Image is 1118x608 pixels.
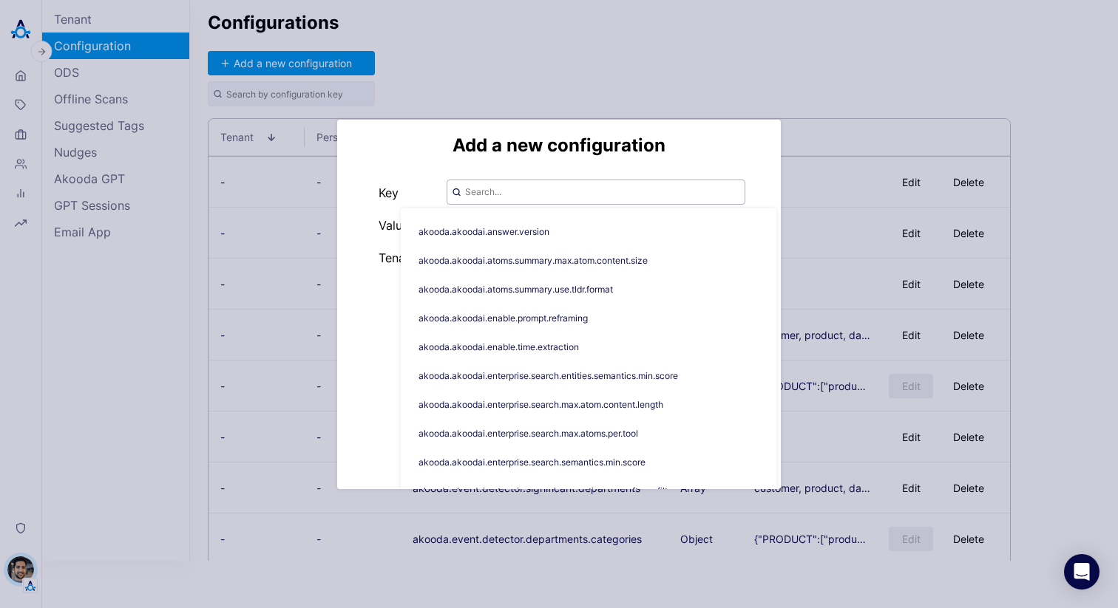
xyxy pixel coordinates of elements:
[407,479,782,502] span: akooda.akoodai.enterprise.search.semantics.use.softmax.filter
[407,451,782,474] span: akooda.akoodai.enterprise.search.semantics.min.score
[407,364,782,387] span: akooda.akoodai.enterprise.search.entities.semantics.min.score
[407,307,782,329] span: akooda.akoodai.enable.prompt.reframing
[407,393,782,416] span: akooda.akoodai.enterprise.search.max.atom.content.length
[379,185,441,200] span: Key
[407,335,782,358] span: akooda.akoodai.enable.time.extraction
[1064,554,1100,590] div: Open Intercom Messenger
[447,180,745,205] input: Search...
[379,250,441,265] span: Tenant
[407,422,782,445] span: akooda.akoodai.enterprise.search.max.atoms.per.tool
[407,249,782,272] span: akooda.akoodai.atoms.summary.max.atom.content.size
[379,218,441,233] span: Value
[453,134,665,156] h2: Add a new configuration
[407,220,782,243] span: akooda.akoodai.answer.version
[407,278,782,301] span: akooda.akoodai.atoms.summary.use.tldr.format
